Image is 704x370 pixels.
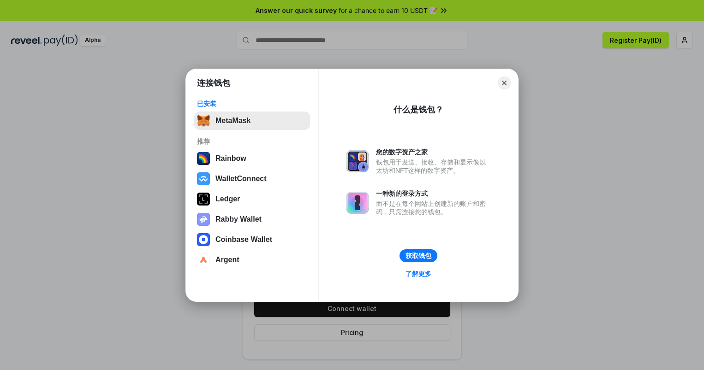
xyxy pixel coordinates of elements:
img: svg+xml,%3Csvg%20xmlns%3D%22http%3A%2F%2Fwww.w3.org%2F2000%2Fsvg%22%20width%3D%2228%22%20height%3... [197,193,210,206]
div: 一种新的登录方式 [376,189,490,198]
img: svg+xml,%3Csvg%20fill%3D%22none%22%20height%3D%2233%22%20viewBox%3D%220%200%2035%2033%22%20width%... [197,114,210,127]
button: MetaMask [194,112,310,130]
img: svg+xml,%3Csvg%20width%3D%2228%22%20height%3D%2228%22%20viewBox%3D%220%200%2028%2028%22%20fill%3D... [197,233,210,246]
img: svg+xml,%3Csvg%20width%3D%22120%22%20height%3D%22120%22%20viewBox%3D%220%200%20120%20120%22%20fil... [197,152,210,165]
div: MetaMask [215,117,251,125]
button: 获取钱包 [400,249,437,262]
img: svg+xml,%3Csvg%20xmlns%3D%22http%3A%2F%2Fwww.w3.org%2F2000%2Fsvg%22%20fill%3D%22none%22%20viewBox... [197,213,210,226]
div: 了解更多 [406,270,431,278]
img: svg+xml,%3Csvg%20width%3D%2228%22%20height%3D%2228%22%20viewBox%3D%220%200%2028%2028%22%20fill%3D... [197,172,210,185]
button: Argent [194,251,310,269]
img: svg+xml,%3Csvg%20xmlns%3D%22http%3A%2F%2Fwww.w3.org%2F2000%2Fsvg%22%20fill%3D%22none%22%20viewBox... [346,150,369,172]
div: WalletConnect [215,175,267,183]
div: 什么是钱包？ [394,104,443,115]
div: 已安装 [197,100,307,108]
div: 您的数字资产之家 [376,148,490,156]
h1: 连接钱包 [197,77,230,88]
div: Argent [215,256,239,264]
div: Rabby Wallet [215,215,262,223]
img: svg+xml,%3Csvg%20width%3D%2228%22%20height%3D%2228%22%20viewBox%3D%220%200%2028%2028%22%20fill%3D... [197,253,210,266]
button: Coinbase Wallet [194,230,310,249]
div: 钱包用于发送、接收、存储和显示像以太坊和NFT这样的数字资产。 [376,158,490,175]
div: Coinbase Wallet [215,235,272,244]
div: 而不是在每个网站上创建新的账户和密码，只需连接您的钱包。 [376,200,490,216]
button: WalletConnect [194,170,310,188]
div: 推荐 [197,137,307,146]
img: svg+xml,%3Csvg%20xmlns%3D%22http%3A%2F%2Fwww.w3.org%2F2000%2Fsvg%22%20fill%3D%22none%22%20viewBox... [346,192,369,214]
button: Rabby Wallet [194,210,310,229]
button: Close [498,76,511,89]
div: Ledger [215,195,240,203]
a: 了解更多 [400,268,437,280]
div: Rainbow [215,154,246,163]
button: Ledger [194,190,310,208]
div: 获取钱包 [406,252,431,260]
button: Rainbow [194,149,310,168]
